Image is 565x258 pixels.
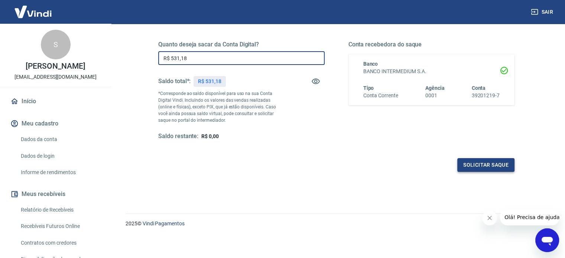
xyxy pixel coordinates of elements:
h5: Saldo restante: [158,133,198,140]
span: Agência [425,85,445,91]
span: Tipo [363,85,374,91]
p: [EMAIL_ADDRESS][DOMAIN_NAME] [14,73,97,81]
span: R$ 0,00 [201,133,219,139]
p: [PERSON_NAME] [26,62,85,70]
iframe: Botão para abrir a janela de mensagens [535,228,559,252]
h5: Conta recebedora do saque [348,41,515,48]
img: Vindi [9,0,57,23]
h6: BANCO INTERMEDIUM S.A. [363,68,500,75]
span: Olá! Precisa de ajuda? [4,5,62,11]
div: S [41,30,71,59]
iframe: Fechar mensagem [482,210,497,225]
h5: Quanto deseja sacar da Conta Digital? [158,41,325,48]
h5: Saldo total*: [158,78,191,85]
h6: Conta Corrente [363,92,398,99]
a: Vindi Pagamentos [143,221,185,226]
a: Dados de login [18,148,102,164]
iframe: Mensagem da empresa [500,209,559,225]
a: Recebíveis Futuros Online [18,219,102,234]
span: Banco [363,61,378,67]
p: *Corresponde ao saldo disponível para uso na sua Conta Digital Vindi. Incluindo os valores das ve... [158,90,283,124]
a: Relatório de Recebíveis [18,202,102,218]
button: Solicitar saque [457,158,514,172]
p: 2025 © [126,220,547,228]
a: Dados da conta [18,132,102,147]
button: Meu cadastro [9,115,102,132]
h6: 0001 [425,92,445,99]
button: Sair [529,5,556,19]
a: Informe de rendimentos [18,165,102,180]
a: Início [9,93,102,110]
span: Conta [471,85,486,91]
a: Contratos com credores [18,235,102,251]
h6: 39201219-7 [471,92,500,99]
p: R$ 531,18 [198,78,221,85]
button: Meus recebíveis [9,186,102,202]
